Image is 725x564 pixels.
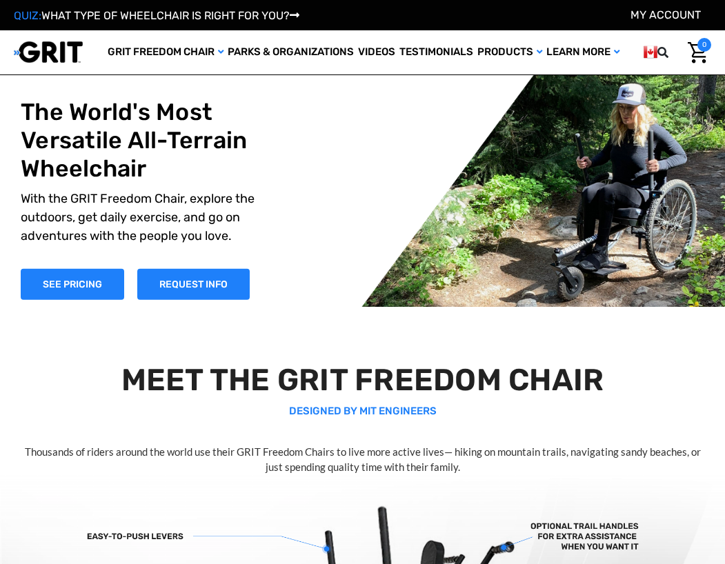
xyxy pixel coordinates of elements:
img: GRIT All-Terrain Wheelchair and Mobility Equipment [14,41,83,63]
a: Learn More [544,30,622,74]
a: Parks & Organizations [226,30,356,74]
h1: The World's Most Versatile All-Terrain Wheelchair [21,99,255,183]
a: Testimonials [397,30,475,74]
span: QUIZ: [14,9,41,22]
p: DESIGNED BY MIT ENGINEERS [18,403,706,419]
a: Slide number 1, Request Information [137,269,250,300]
a: Videos [356,30,397,74]
img: Cart [688,42,708,63]
h2: MEET THE GRIT FREEDOM CHAIR [18,362,706,399]
a: Account [630,8,701,21]
a: Cart with 0 items [684,38,711,67]
span: 0 [697,38,711,52]
a: Shop Now [21,269,124,300]
p: With the GRIT Freedom Chair, explore the outdoors, get daily exercise, and go on adventures with ... [21,190,255,245]
a: GRIT Freedom Chair [106,30,226,74]
a: QUIZ:WHAT TYPE OF WHEELCHAIR IS RIGHT FOR YOU? [14,9,299,22]
p: Thousands of riders around the world use their GRIT Freedom Chairs to live more active lives— hik... [18,444,706,475]
input: Search [677,38,684,67]
a: Products [475,30,544,74]
img: ca.png [644,43,657,61]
